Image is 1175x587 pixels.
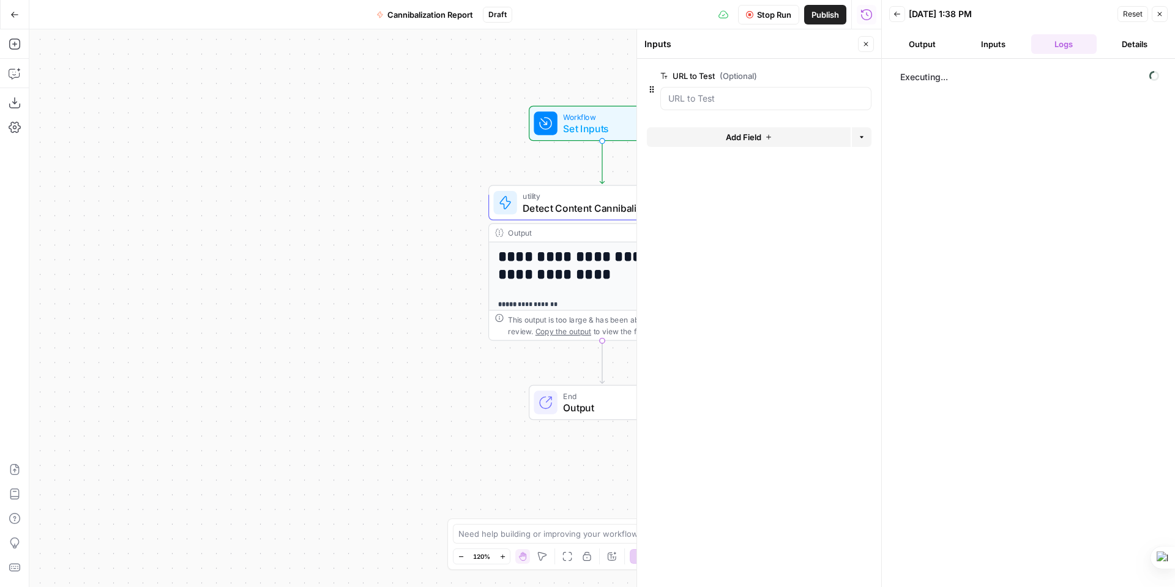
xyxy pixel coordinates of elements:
span: Add Field [726,131,761,143]
g: Edge from step_1 to end [600,341,604,384]
div: This output is too large & has been abbreviated for review. to view the full content. [508,313,709,337]
span: Draft [488,9,507,20]
span: 120% [473,551,490,561]
div: EndOutput [488,385,716,421]
span: Cannibalization Report [387,9,473,21]
button: Output [889,34,955,54]
input: URL to Test [668,92,864,105]
span: Output [563,400,663,415]
div: Output [508,227,693,239]
span: utility [523,190,677,202]
span: Executing... [897,67,1163,87]
span: End [563,390,663,402]
span: Copy the output [535,327,591,335]
span: Stop Run [757,9,791,21]
button: Cannibalization Report [369,5,480,24]
button: Stop Run [738,5,799,24]
button: Reset [1117,6,1148,22]
span: Publish [811,9,839,21]
button: Details [1102,34,1168,54]
span: Set Inputs [563,121,636,136]
button: Inputs [960,34,1026,54]
button: Publish [804,5,846,24]
button: Logs [1031,34,1097,54]
div: WorkflowSet InputsInputs [488,106,716,141]
span: Detect Content Cannibalization [523,201,677,215]
span: Workflow [563,111,636,122]
button: Add Field [647,127,851,147]
g: Edge from start to step_1 [600,141,604,184]
div: Inputs [644,38,854,50]
label: URL to Test [660,70,802,82]
span: (Optional) [720,70,757,82]
span: Reset [1123,9,1143,20]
